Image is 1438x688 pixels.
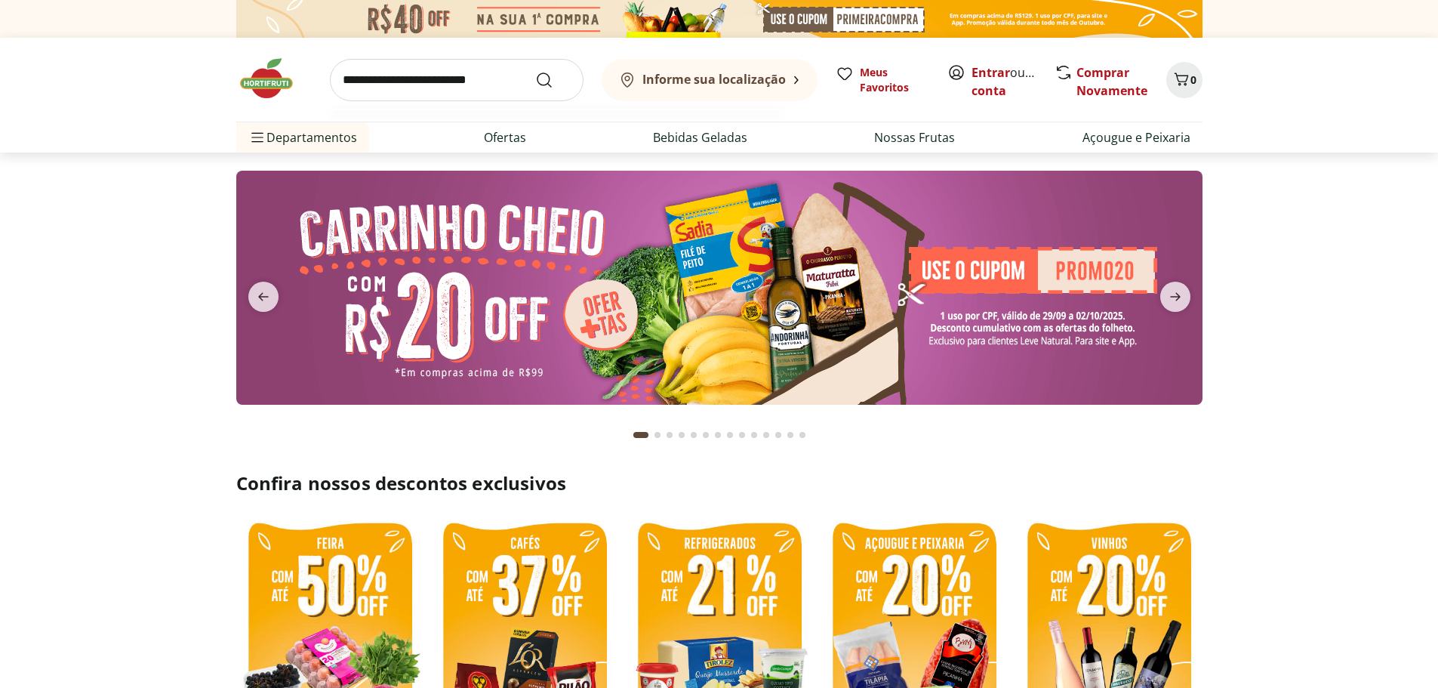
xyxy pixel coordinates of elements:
[236,282,291,312] button: previous
[836,65,929,95] a: Meus Favoritos
[642,71,786,88] b: Informe sua localização
[712,417,724,453] button: Go to page 7 from fs-carousel
[236,171,1202,405] img: cupom
[971,64,1010,81] a: Entrar
[700,417,712,453] button: Go to page 6 from fs-carousel
[736,417,748,453] button: Go to page 9 from fs-carousel
[651,417,664,453] button: Go to page 2 from fs-carousel
[688,417,700,453] button: Go to page 5 from fs-carousel
[236,56,312,101] img: Hortifruti
[236,471,1202,495] h2: Confira nossos descontos exclusivos
[874,128,955,147] a: Nossas Frutas
[484,128,526,147] a: Ofertas
[860,65,929,95] span: Meus Favoritos
[330,59,584,101] input: search
[1190,73,1196,87] span: 0
[1148,282,1202,312] button: next
[248,119,266,156] button: Menu
[971,64,1055,99] a: Criar conta
[784,417,796,453] button: Go to page 13 from fs-carousel
[796,417,808,453] button: Go to page 14 from fs-carousel
[602,59,818,101] button: Informe sua localização
[748,417,760,453] button: Go to page 10 from fs-carousel
[1166,62,1202,98] button: Carrinho
[248,119,357,156] span: Departamentos
[630,417,651,453] button: Current page from fs-carousel
[653,128,747,147] a: Bebidas Geladas
[724,417,736,453] button: Go to page 8 from fs-carousel
[760,417,772,453] button: Go to page 11 from fs-carousel
[1082,128,1190,147] a: Açougue e Peixaria
[772,417,784,453] button: Go to page 12 from fs-carousel
[664,417,676,453] button: Go to page 3 from fs-carousel
[971,63,1039,100] span: ou
[1076,64,1147,99] a: Comprar Novamente
[676,417,688,453] button: Go to page 4 from fs-carousel
[535,71,571,89] button: Submit Search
